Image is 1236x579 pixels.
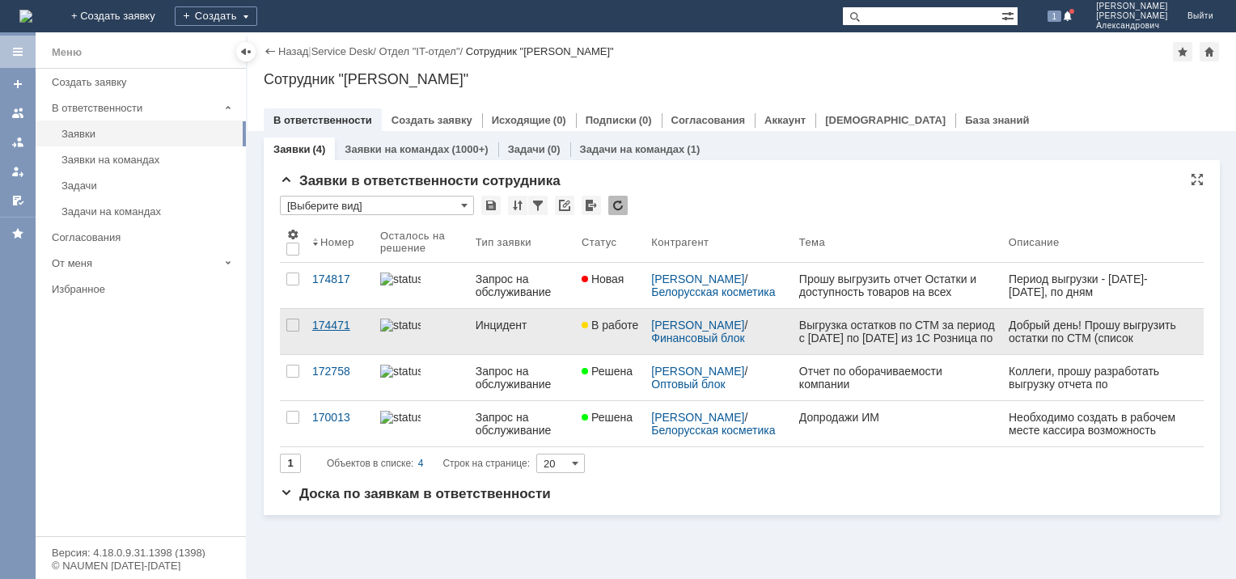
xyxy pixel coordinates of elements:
[379,45,459,57] a: Отдел "IT-отдел"
[312,365,367,378] div: 172758
[651,365,786,391] div: /
[61,205,236,218] div: Задачи на командах
[651,411,744,424] a: [PERSON_NAME]
[793,222,1002,263] th: Тема
[306,401,374,446] a: 170013
[469,309,575,354] a: Инцидент
[651,273,786,298] div: /
[476,411,569,437] div: Запрос на обслуживание
[508,196,527,215] div: Сортировка...
[1096,21,1168,31] span: Александрович
[312,319,367,332] div: 174471
[380,230,450,254] div: Осталось на решение
[651,285,775,298] a: Белорусская косметика
[228,23,286,38] div: В работе
[286,228,299,241] span: Настройки
[5,158,31,184] a: Мои заявки
[651,365,744,378] a: [PERSON_NAME]
[799,236,825,248] div: Тема
[327,458,413,469] span: Объектов в списке:
[52,560,230,571] div: © NAUMEN [DATE]-[DATE]
[380,319,421,332] img: statusbar-100 (1).png
[575,222,645,263] th: Статус
[451,143,488,155] div: (1000+)
[278,45,308,57] a: Назад
[39,91,65,112] td: Код СКЮ
[280,486,551,501] span: Доска по заявкам в ответственности
[582,411,633,424] span: Решена
[799,273,996,298] div: Прошу выгрузить отчет Остатки и доступность товаров на всех складах
[52,76,236,88] div: Создать заявку
[555,196,574,215] div: Скопировать ссылку на список
[175,6,257,26] div: Создать
[61,128,236,140] div: Заявки
[345,143,449,155] a: Заявки на командах
[236,42,256,61] div: Скрыть меню
[306,263,374,308] a: 174817
[1048,11,1062,22] span: 1
[1191,173,1204,186] div: На всю страницу
[469,355,575,400] a: Запрос на обслуживание
[55,147,243,172] a: Заявки на командах
[466,45,614,57] div: Сотрудник "[PERSON_NAME]"
[55,173,243,198] a: Задачи
[19,10,32,23] img: logo
[231,76,367,102] a: #174471: Техническая поддержка 1с:УТ/розница
[799,365,996,391] div: Отчет по оборачиваемости компании
[61,180,236,192] div: Задачи
[582,236,616,248] div: Статус
[374,309,469,354] a: statusbar-100 (1).png
[45,225,243,250] a: Согласования
[799,319,996,344] div: Выгрузка остатков по СТМ за период с [DATE] по [DATE] из 1С Розница по дням.
[52,257,218,269] div: От меня
[174,156,182,164] div: 5. Менее 100%
[52,283,218,295] div: Избранное
[793,309,1002,354] a: Выгрузка остатков по СТМ за период с [DATE] по [DATE] из 1С Розница по дням.
[182,24,188,36] div: 1
[231,106,385,129] div: Выгрузка остатков по СТМ за период с 01.09.2024 по 31.08.2025 из 1С Розница по дням.
[492,114,551,126] a: Исходящие
[5,71,31,97] a: Создать заявку
[19,10,32,23] a: Перейти на домашнюю страницу
[580,143,685,155] a: Задачи на командах
[793,355,1002,400] a: Отчет по оборачиваемости компании
[1200,42,1219,61] div: Сделать домашней страницей
[469,263,575,308] a: Запрос на обслуживание
[575,309,645,354] a: В работе
[231,76,385,102] div: #174471: Техническая поддержка 1с:УТ/розница
[1096,2,1168,11] span: [PERSON_NAME]
[61,154,236,166] div: Заявки на командах
[380,365,421,378] img: statusbar-25 (1).png
[575,263,645,308] a: Новая
[418,454,424,473] div: 4
[55,199,243,224] a: Задачи на командах
[5,100,31,126] a: Заявки на командах
[312,273,367,285] div: 174817
[380,273,421,285] img: statusbar-100 (1).png
[65,91,91,112] td: День
[799,411,996,424] div: Допродажи ИМ
[687,143,700,155] div: (1)
[764,114,806,126] a: Аккаунт
[280,173,561,188] span: Заявки в ответственности сотрудника
[273,143,310,155] a: Заявки
[476,365,569,391] div: Запрос на обслуживание
[273,114,372,126] a: В ответственности
[476,236,531,248] div: Тип заявки
[793,401,1002,446] a: Допродажи ИМ
[306,309,374,354] a: 174471
[311,45,374,57] a: Service Desk
[28,23,67,38] div: Новая
[374,355,469,400] a: statusbar-25 (1).png
[1,91,39,112] td: Магазин
[52,231,236,243] div: Согласования
[508,143,545,155] a: Задачи
[306,355,374,400] a: 172758
[528,196,548,215] div: Фильтрация...
[608,196,628,215] div: Обновлять список
[651,319,744,332] a: [PERSON_NAME]
[31,150,50,170] a: Шаблинская Ирина
[1001,7,1018,23] span: Расширенный поиск
[651,273,744,285] a: [PERSON_NAME]
[312,143,325,155] div: (4)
